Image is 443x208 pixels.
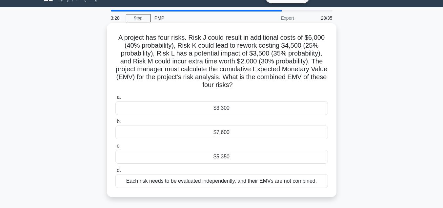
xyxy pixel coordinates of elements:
[115,174,328,188] div: Each risk needs to be evaluated independently, and their EMVs are not combined.
[117,94,121,100] span: a.
[115,150,328,164] div: $5,350
[117,167,121,173] span: d.
[298,12,336,25] div: 28/35
[126,14,151,22] a: Stop
[115,34,329,89] h5: A project has four risks. Risk J could result in additional costs of $6,000 (40% probability), Ri...
[117,119,121,124] span: b.
[115,101,328,115] div: $3,300
[151,12,241,25] div: PMP
[115,126,328,139] div: $7,600
[107,12,126,25] div: 3:28
[117,143,121,149] span: c.
[241,12,298,25] div: Expert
